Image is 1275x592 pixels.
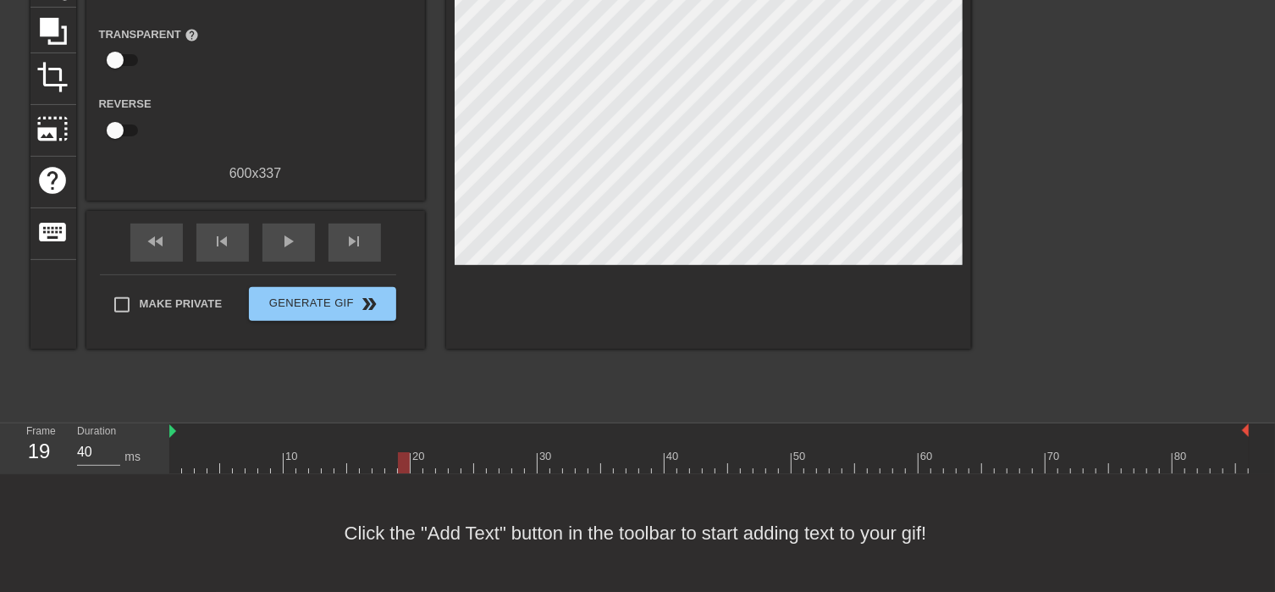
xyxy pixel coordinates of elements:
label: Duration [77,427,116,437]
span: play_arrow [279,231,299,252]
div: 19 [26,436,52,467]
label: Transparent [99,26,199,43]
div: Frame [14,423,64,473]
div: 80 [1174,448,1189,465]
span: keyboard [37,216,69,248]
div: 60 [920,448,936,465]
span: Generate Gif [256,294,389,314]
div: 70 [1047,448,1062,465]
img: bound-end.png [1242,423,1249,437]
span: skip_next [345,231,365,252]
span: fast_rewind [146,231,167,252]
div: 20 [412,448,428,465]
label: Reverse [99,96,152,113]
div: 10 [285,448,301,465]
div: 600 x 337 [86,163,425,184]
button: Generate Gif [249,287,395,321]
span: help [37,164,69,196]
div: 50 [793,448,809,465]
span: skip_previous [212,231,233,252]
div: 40 [666,448,682,465]
span: help [185,28,199,42]
span: Make Private [140,296,223,313]
div: ms [124,448,141,466]
span: photo_size_select_large [37,113,69,145]
span: crop [37,61,69,93]
div: 30 [539,448,555,465]
span: double_arrow [359,294,379,314]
